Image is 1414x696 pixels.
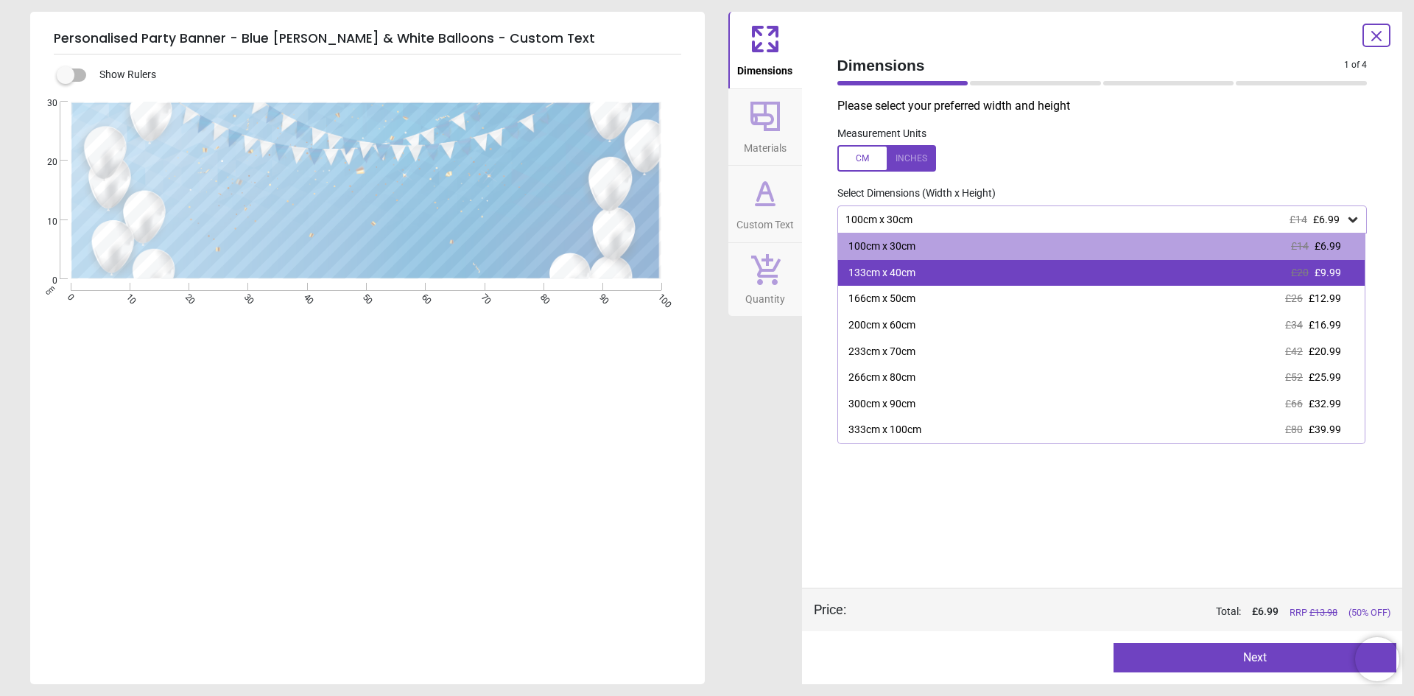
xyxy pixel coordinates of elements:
[66,66,705,84] div: Show Rulers
[1309,345,1341,357] span: £20.99
[1315,267,1341,278] span: £9.99
[29,275,57,287] span: 0
[848,345,915,359] div: 233cm x 70cm
[1258,605,1278,617] span: 6.99
[814,600,846,619] div: Price :
[1114,643,1396,672] button: Next
[728,166,802,242] button: Custom Text
[837,127,926,141] label: Measurement Units
[848,318,915,333] div: 200cm x 60cm
[837,98,1379,114] p: Please select your preferred width and height
[848,292,915,306] div: 166cm x 50cm
[744,134,787,156] span: Materials
[1285,371,1303,383] span: £52
[1309,371,1341,383] span: £25.99
[1252,605,1278,619] span: £
[1313,214,1340,225] span: £6.99
[1291,267,1309,278] span: £20
[848,266,915,281] div: 133cm x 40cm
[837,55,1345,76] span: Dimensions
[728,12,802,88] button: Dimensions
[1285,398,1303,409] span: £66
[1309,423,1341,435] span: £39.99
[1285,319,1303,331] span: £34
[29,97,57,110] span: 30
[1309,398,1341,409] span: £32.99
[848,397,915,412] div: 300cm x 90cm
[1315,240,1341,252] span: £6.99
[826,186,996,201] label: Select Dimensions (Width x Height)
[868,605,1391,619] div: Total:
[1291,240,1309,252] span: £14
[1285,345,1303,357] span: £42
[1285,292,1303,304] span: £26
[848,239,915,254] div: 100cm x 30cm
[745,285,785,307] span: Quantity
[844,214,1346,226] div: 100cm x 30cm
[728,89,802,166] button: Materials
[1309,607,1337,618] span: £ 13.98
[29,156,57,169] span: 20
[1290,606,1337,619] span: RRP
[1285,423,1303,435] span: £80
[728,243,802,317] button: Quantity
[737,57,792,79] span: Dimensions
[1309,319,1341,331] span: £16.99
[1348,606,1390,619] span: (50% OFF)
[1344,59,1367,71] span: 1 of 4
[29,216,57,228] span: 10
[1290,214,1307,225] span: £14
[848,370,915,385] div: 266cm x 80cm
[1355,637,1399,681] iframe: Brevo live chat
[848,423,921,437] div: 333cm x 100cm
[54,24,681,55] h5: Personalised Party Banner - Blue [PERSON_NAME] & White Balloons - Custom Text
[736,211,794,233] span: Custom Text
[1309,292,1341,304] span: £12.99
